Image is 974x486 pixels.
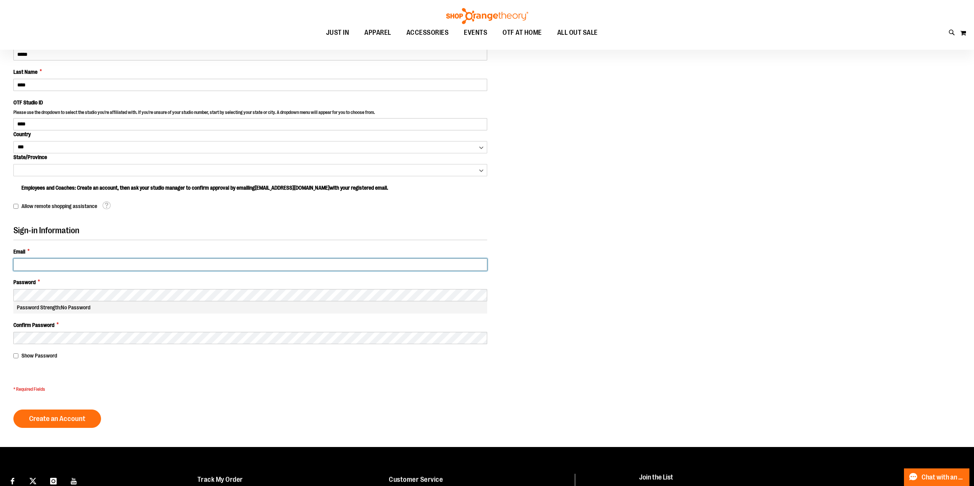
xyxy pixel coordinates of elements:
[21,353,57,359] span: Show Password
[13,154,47,160] span: State/Province
[21,185,388,191] span: Employees and Coaches: Create an account, then ask your studio manager to confirm approval by ema...
[464,24,487,41] span: EVENTS
[13,109,487,118] p: Please use the dropdown to select the studio you're affiliated with. If you're unsure of your stu...
[13,301,487,314] div: Password Strength:
[364,24,391,41] span: APPAREL
[904,468,970,486] button: Chat with an Expert
[13,131,31,137] span: Country
[557,24,598,41] span: ALL OUT SALE
[13,278,36,286] span: Password
[13,321,54,329] span: Confirm Password
[13,99,43,106] span: OTF Studio ID
[29,414,85,423] span: Create an Account
[21,203,97,209] span: Allow remote shopping assistance
[13,248,25,255] span: Email
[389,476,443,483] a: Customer Service
[197,476,243,483] a: Track My Order
[406,24,449,41] span: ACCESSORIES
[29,478,36,484] img: Twitter
[13,410,101,428] button: Create an Account
[61,304,90,310] span: No Password
[922,474,965,481] span: Chat with an Expert
[13,68,38,76] span: Last Name
[445,8,529,24] img: Shop Orangetheory
[13,386,487,393] span: * Required Fields
[326,24,349,41] span: JUST IN
[502,24,542,41] span: OTF AT HOME
[13,226,79,235] span: Sign-in Information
